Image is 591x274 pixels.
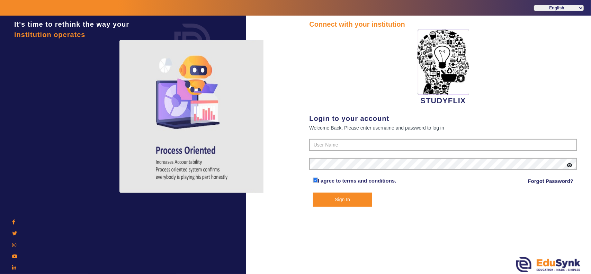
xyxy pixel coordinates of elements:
img: edusynk.png [516,257,581,272]
img: login4.png [119,40,265,193]
div: Connect with your institution [309,19,577,29]
div: Login to your account [309,113,577,124]
img: login.png [167,16,218,68]
a: Forgot Password? [528,177,574,185]
span: institution operates [14,31,86,38]
a: I agree to terms and conditions. [318,178,396,184]
div: Welcome Back, Please enter username and password to log in [309,124,577,132]
img: 2da83ddf-6089-4dce-a9e2-416746467bdd [417,29,469,95]
span: It's time to rethink the way your [14,20,129,28]
input: User Name [309,139,577,151]
button: Sign In [313,193,372,207]
div: STUDYFLIX [309,29,577,106]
